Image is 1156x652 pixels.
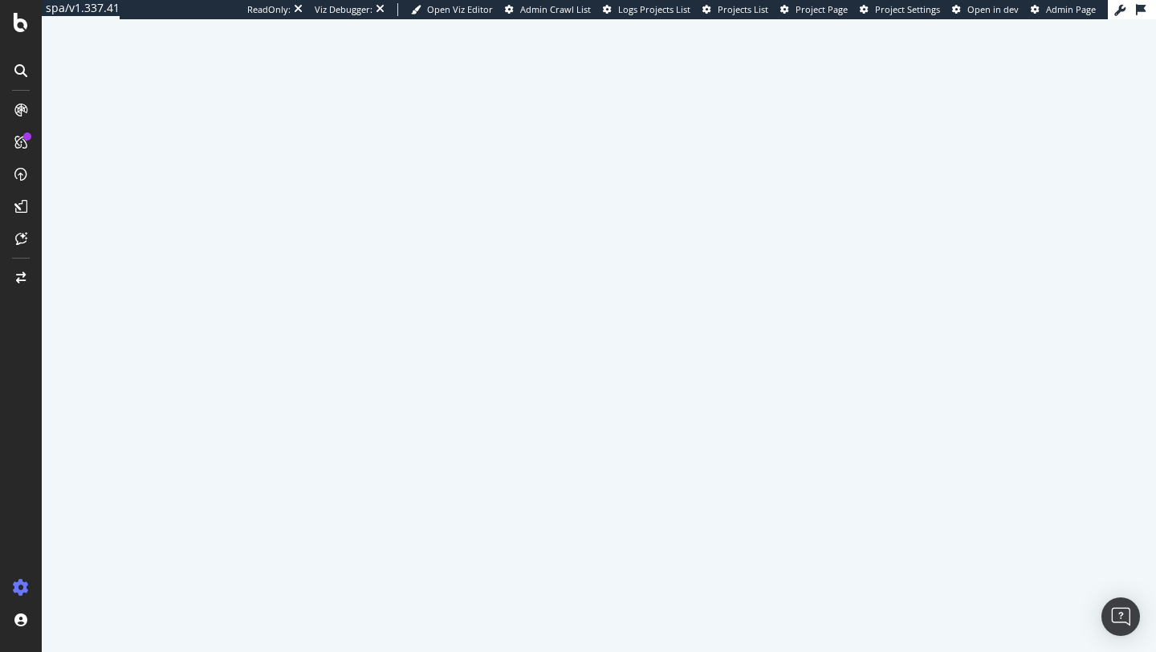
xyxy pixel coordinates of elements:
span: Project Settings [875,3,940,15]
a: Projects List [702,3,768,16]
a: Admin Page [1031,3,1096,16]
a: Open in dev [952,3,1019,16]
a: Open Viz Editor [411,3,493,16]
a: Logs Projects List [603,3,690,16]
div: Open Intercom Messenger [1101,597,1140,636]
a: Admin Crawl List [505,3,591,16]
a: Project Page [780,3,848,16]
span: Admin Crawl List [520,3,591,15]
div: ReadOnly: [247,3,291,16]
span: Projects List [718,3,768,15]
span: Open Viz Editor [427,3,493,15]
span: Open in dev [967,3,1019,15]
span: Admin Page [1046,3,1096,15]
span: Project Page [796,3,848,15]
div: Viz Debugger: [315,3,372,16]
span: Logs Projects List [618,3,690,15]
a: Project Settings [860,3,940,16]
